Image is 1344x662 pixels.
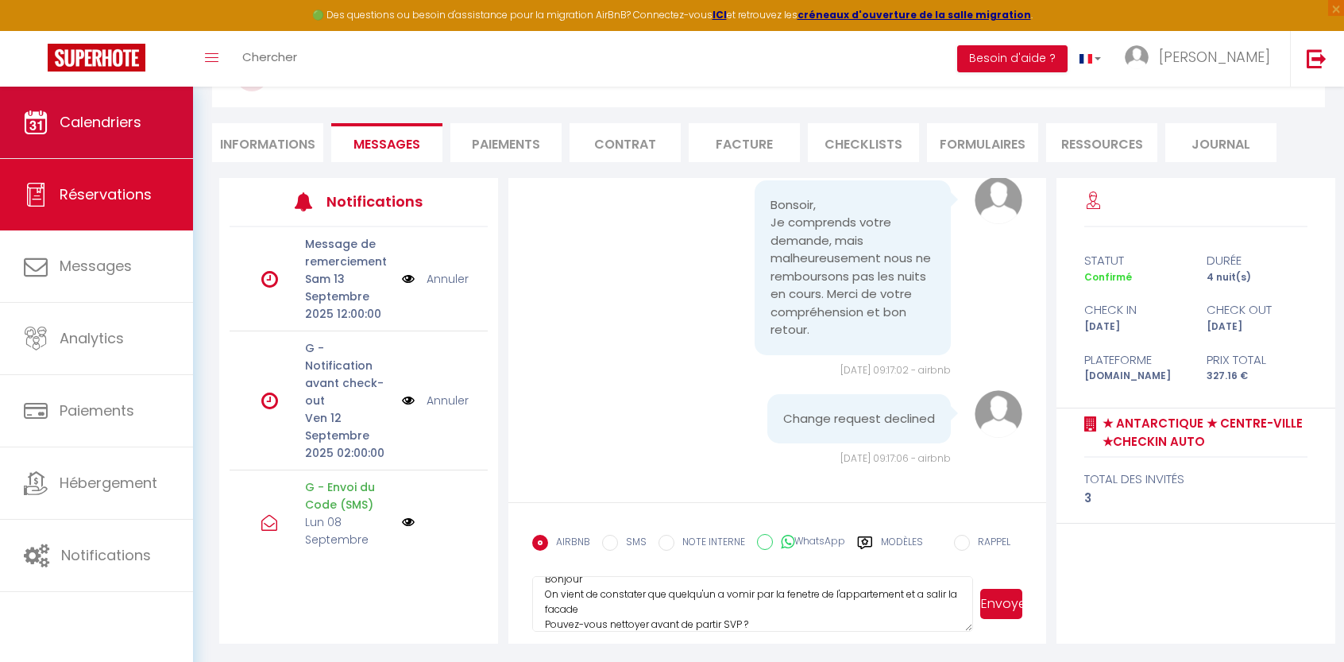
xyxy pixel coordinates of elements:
pre: Change request declined [783,410,935,428]
span: Chercher [242,48,297,65]
div: check out [1195,300,1318,319]
label: AIRBNB [548,535,590,552]
label: RAPPEL [970,535,1010,552]
a: Annuler [427,270,469,288]
div: 327.16 € [1195,369,1318,384]
label: Modèles [881,535,923,563]
img: NO IMAGE [402,270,415,288]
span: Hébergement [60,473,157,493]
li: Journal [1165,123,1276,162]
label: SMS [618,535,647,552]
img: avatar.png [975,176,1022,224]
a: créneaux d'ouverture de la salle migration [798,8,1031,21]
button: Ouvrir le widget de chat LiveChat [13,6,60,54]
li: Ressources [1046,123,1157,162]
span: [DATE] 09:17:06 - airbnb [840,451,951,465]
p: Ven 12 Septembre 2025 02:00:00 [305,409,392,462]
img: logout [1307,48,1327,68]
span: [DATE] 09:17:02 - airbnb [840,363,951,377]
div: total des invités [1084,470,1307,489]
pre: Bonsoir, Je comprends votre demande, mais malheureusement nous ne remboursons pas les nuits en co... [770,196,935,339]
label: NOTE INTERNE [674,535,745,552]
div: [DATE] [1195,319,1318,335]
a: ★ ANTARCTIQUE ★ CENTRE-VILLE ★Checkin Auto [1097,414,1307,451]
a: Annuler [427,392,469,409]
button: Besoin d'aide ? [957,45,1068,72]
a: ICI [713,8,727,21]
li: Paiements [450,123,562,162]
img: ... [1125,45,1149,69]
div: durée [1195,251,1318,270]
div: Prix total [1195,350,1318,370]
p: G - Notification avant check-out [305,339,392,409]
h3: Notifications [326,184,434,219]
a: Chercher [230,31,309,87]
li: FORMULAIRES [927,123,1038,162]
li: Facture [689,123,800,162]
li: Informations [212,123,323,162]
span: Confirmé [1084,270,1132,284]
img: Super Booking [48,44,145,72]
li: CHECKLISTS [808,123,919,162]
span: [PERSON_NAME] [1159,47,1270,67]
button: Envoyer [980,589,1022,619]
span: Analytics [60,328,124,348]
div: check in [1074,300,1196,319]
li: Contrat [570,123,681,162]
div: 3 [1084,489,1307,508]
p: G - Envoi du Code (SMS) [305,478,392,513]
label: WhatsApp [773,534,845,552]
img: NO IMAGE [402,392,415,409]
span: Messages [60,256,132,276]
span: Paiements [60,401,134,420]
img: avatar.png [975,390,1022,438]
span: Messages [353,135,420,153]
a: ... [PERSON_NAME] [1113,31,1290,87]
div: [DATE] [1074,319,1196,335]
img: NO IMAGE [402,516,415,528]
p: Sam 13 Septembre 2025 12:00:00 [305,270,392,323]
div: Plateforme [1074,350,1196,370]
div: 4 nuit(s) [1195,270,1318,285]
span: Notifications [61,545,151,565]
p: Message de remerciement [305,235,392,270]
span: Réservations [60,184,152,204]
div: statut [1074,251,1196,270]
span: Calendriers [60,112,141,132]
div: [DOMAIN_NAME] [1074,369,1196,384]
p: Lun 08 Septembre 2025 15:00:00 [305,513,392,566]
